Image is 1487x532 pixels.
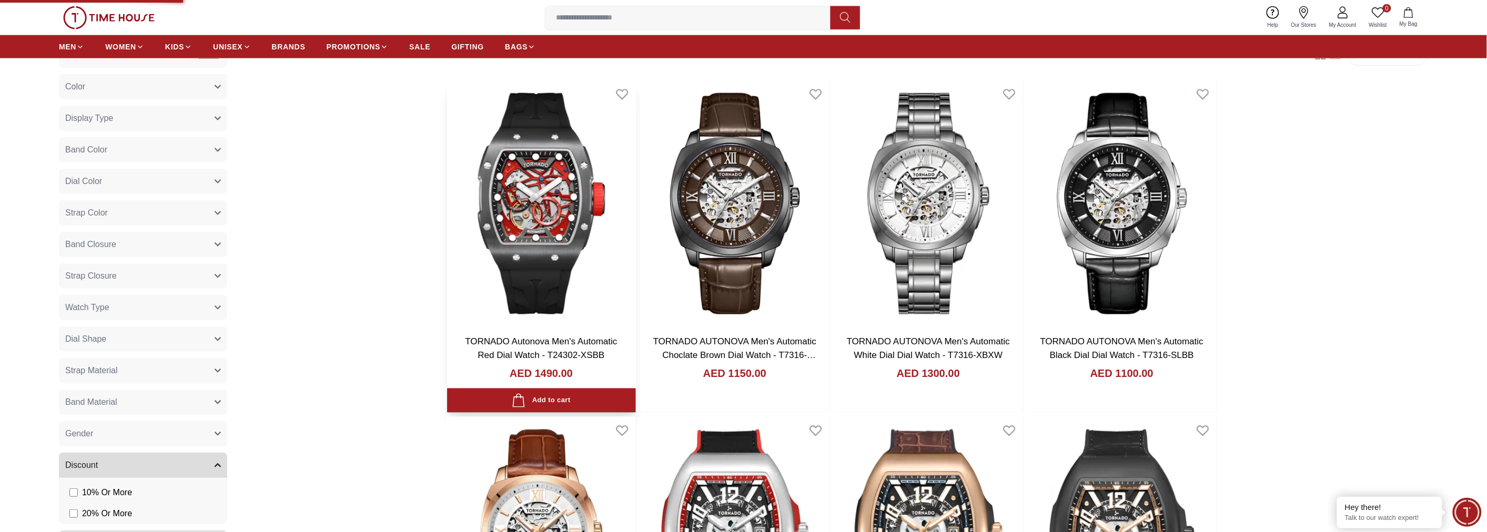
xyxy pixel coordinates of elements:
span: My Account [1325,21,1361,29]
span: Band Closure [65,238,116,251]
button: Dial Shape [59,326,227,352]
div: Hey there! [1345,502,1434,513]
span: My Bag [1395,20,1422,28]
img: TORNADO Autonova Men's Automatic Red Dial Watch - T24302-XSBB [447,80,636,327]
button: Band Color [59,137,227,162]
button: Band Material [59,390,227,415]
span: Band Color [65,144,107,156]
span: 10 % Or More [82,486,132,499]
button: Dial Color [59,169,227,194]
span: Strap Color [65,207,108,219]
a: PROMOTIONS [327,37,389,56]
input: 10% Or More [69,488,78,497]
span: MEN [59,42,76,52]
img: TORNADO AUTONOVA Men's Automatic Choclate Brown Dial Watch - T7316-XLDD [641,80,830,327]
span: 20 % Or More [82,507,132,520]
button: Strap Color [59,200,227,226]
div: Chat Widget [1453,498,1482,527]
span: Wishlist [1365,21,1391,29]
a: KIDS [165,37,192,56]
input: 20% Or More [69,509,78,518]
span: BRANDS [272,42,306,52]
span: Watch Type [65,301,109,314]
a: TORNADO AUTONOVA Men's Automatic Black Dial Dial Watch - T7316-SLBB [1040,337,1203,361]
span: WOMEN [105,42,136,52]
button: Display Type [59,106,227,131]
span: GIFTING [451,42,484,52]
span: PROMOTIONS [327,42,381,52]
span: UNISEX [213,42,242,52]
a: MEN [59,37,84,56]
a: Help [1261,4,1285,31]
img: TORNADO AUTONOVA Men's Automatic White Dial Dial Watch - T7316-XBXW [834,80,1023,327]
a: SALE [409,37,430,56]
span: Color [65,80,85,93]
span: Band Material [65,396,117,408]
a: Our Stores [1285,4,1323,31]
a: TORNADO AUTONOVA Men's Automatic Choclate Brown Dial Watch - T7316-XLDD [653,337,816,374]
span: 0 [1383,4,1391,13]
span: Our Stores [1287,21,1321,29]
span: Gender [65,427,93,440]
button: My Bag [1393,5,1424,30]
a: GIFTING [451,37,484,56]
button: Add to cart [447,388,636,413]
span: Strap Closure [65,270,117,282]
a: UNISEX [213,37,250,56]
img: ... [63,6,155,29]
p: Talk to our watch expert! [1345,514,1434,523]
img: TORNADO AUTONOVA Men's Automatic Black Dial Dial Watch - T7316-SLBB [1028,80,1217,327]
button: Discount [59,453,227,478]
div: Add to cart [512,394,570,408]
span: KIDS [165,42,184,52]
h4: AED 1150.00 [703,366,766,381]
span: BAGS [505,42,528,52]
a: BRANDS [272,37,306,56]
h4: AED 1300.00 [897,366,960,381]
span: SALE [409,42,430,52]
span: Dial Color [65,175,102,188]
a: BAGS [505,37,535,56]
span: Dial Shape [65,333,106,345]
a: 0Wishlist [1363,4,1393,31]
span: Display Type [65,112,113,125]
button: Strap Material [59,358,227,383]
span: Help [1263,21,1283,29]
a: WOMEN [105,37,144,56]
h4: AED 1100.00 [1090,366,1154,381]
h4: AED 1490.00 [510,366,573,381]
span: Strap Material [65,364,118,377]
button: Watch Type [59,295,227,320]
a: TORNADO Autonova Men's Automatic Red Dial Watch - T24302-XSBB [465,337,617,361]
button: Color [59,74,227,99]
a: TORNADO AUTONOVA Men's Automatic White Dial Dial Watch - T7316-XBXW [847,337,1010,361]
span: Discount [65,459,98,472]
button: Band Closure [59,232,227,257]
button: Strap Closure [59,263,227,289]
button: Gender [59,421,227,446]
